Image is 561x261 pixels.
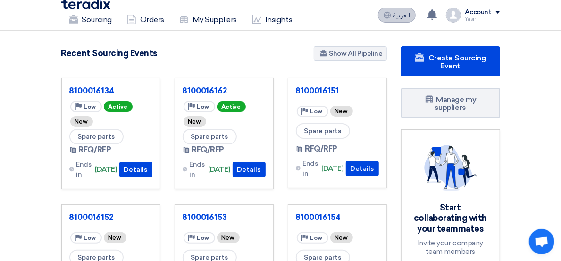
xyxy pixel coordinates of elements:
span: Low [84,103,96,110]
a: 8100016134 [69,86,152,95]
span: RFQ/RFP [192,144,225,156]
span: العربية [393,12,410,19]
span: Low [84,235,96,241]
a: 8100016154 [296,212,379,222]
span: Ends in [189,160,204,179]
button: Details [233,162,266,177]
span: [DATE] [95,164,117,175]
div: Start collaborating with your teammates [413,202,488,235]
a: 8100016152 [69,212,152,222]
a: 8100016151 [296,86,379,95]
span: [DATE] [208,164,230,175]
img: profile_test.png [446,8,461,23]
span: Ends in [302,159,318,178]
div: Invite your company team members [413,239,488,256]
span: Active [104,101,133,112]
span: Low [197,103,209,110]
div: Yasir [465,17,500,22]
div: New [104,232,126,243]
span: RFQ/RFP [305,143,338,155]
div: Account [465,8,492,17]
a: 8100016153 [183,212,266,222]
span: Low [310,108,323,115]
span: Low [197,235,209,241]
img: invite_your_team.svg [424,145,477,191]
button: Details [346,161,379,176]
span: Active [217,101,246,112]
span: Low [310,235,323,241]
button: العربية [378,8,416,23]
a: Manage my suppliers [401,88,500,118]
div: New [184,116,206,127]
a: Sourcing [61,9,119,30]
span: [DATE] [321,163,343,174]
a: Insights [244,9,300,30]
div: New [330,232,353,243]
a: My Suppliers [172,9,244,30]
span: Spare parts [69,129,124,144]
a: Orders [119,9,172,30]
div: New [330,106,353,117]
h4: Recent Sourcing Events [61,48,157,59]
span: Ends in [76,160,91,179]
span: Spare parts [296,123,350,139]
div: Open chat [529,229,554,254]
a: 8100016162 [183,86,266,95]
div: New [217,232,240,243]
button: Details [119,162,152,177]
span: Spare parts [183,129,237,144]
a: Show All Pipeline [314,46,387,61]
div: New [70,116,93,127]
span: RFQ/RFP [79,144,111,156]
span: Create Sourcing Event [428,53,486,70]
